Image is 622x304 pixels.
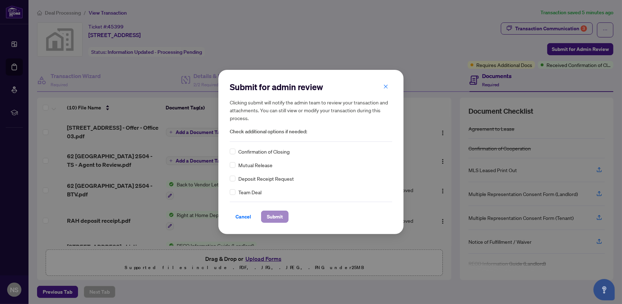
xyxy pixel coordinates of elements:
[261,211,289,223] button: Submit
[594,279,615,300] button: Open asap
[383,84,388,89] span: close
[230,128,392,136] span: Check additional options if needed:
[230,81,392,93] h2: Submit for admin review
[238,148,290,155] span: Confirmation of Closing
[238,161,273,169] span: Mutual Release
[267,211,283,222] span: Submit
[235,211,251,222] span: Cancel
[238,175,294,182] span: Deposit Receipt Request
[238,188,261,196] span: Team Deal
[230,98,392,122] h5: Clicking submit will notify the admin team to review your transaction and attachments. You can st...
[230,211,257,223] button: Cancel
